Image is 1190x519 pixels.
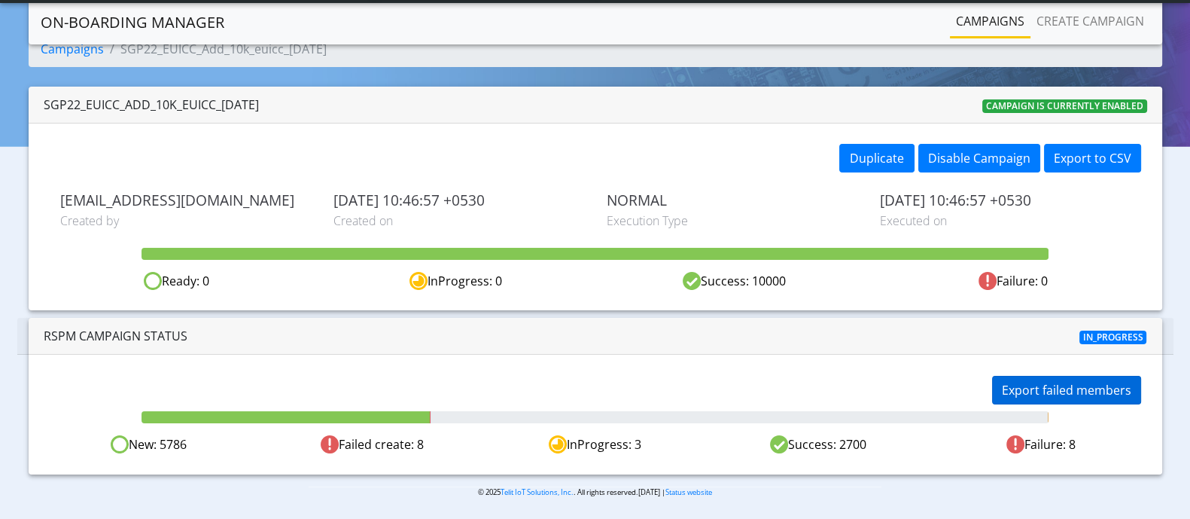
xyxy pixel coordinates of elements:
a: Campaigns [950,6,1030,36]
img: Failed [1006,435,1024,453]
p: © 2025 . All rights reserved.[DATE] | [309,487,881,498]
li: SGP22_EUICC_Add_10k_euicc_[DATE] [104,40,327,58]
div: New: 5786 [38,435,260,454]
span: NORMAL [607,191,857,209]
div: Success: 10000 [595,272,874,291]
img: In progress [549,435,567,453]
span: RSPM Campaign Status [44,328,187,344]
div: Success: 2700 [707,435,930,454]
a: Status website [665,487,712,497]
nav: breadcrumb [29,31,1162,79]
div: Ready: 0 [38,272,316,291]
span: Created on [333,212,584,230]
img: in-progress.svg [409,272,428,290]
img: success.svg [683,272,701,290]
span: [DATE] 10:46:57 +0530 [333,191,584,209]
a: Create campaign [1030,6,1150,36]
button: Disable Campaign [918,144,1040,172]
div: SGP22_EUICC_Add_10k_euicc_[DATE] [44,96,259,114]
div: InProgress: 0 [316,272,595,291]
div: InProgress: 3 [483,435,706,454]
img: Ready [111,435,129,453]
a: Telit IoT Solutions, Inc. [501,487,574,497]
button: Export to CSV [1044,144,1141,172]
span: In_progress [1079,331,1147,344]
img: Failed [321,435,339,453]
button: Export failed members [992,376,1141,405]
span: Campaign is currently enabled [982,99,1147,113]
span: Executed on [879,212,1130,230]
span: [EMAIL_ADDRESS][DOMAIN_NAME] [60,191,311,209]
div: Failure: 0 [874,272,1152,291]
a: On-Boarding Manager [41,8,224,38]
a: Campaigns [41,41,104,57]
img: ready.svg [144,272,162,290]
img: fail.svg [978,272,997,290]
span: [DATE] 10:46:57 +0530 [879,191,1130,209]
div: Failure: 8 [930,435,1152,454]
img: Success [770,435,788,453]
button: Duplicate [839,144,915,172]
span: Created by [60,212,311,230]
span: Execution Type [607,212,857,230]
div: Failed create: 8 [260,435,483,454]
